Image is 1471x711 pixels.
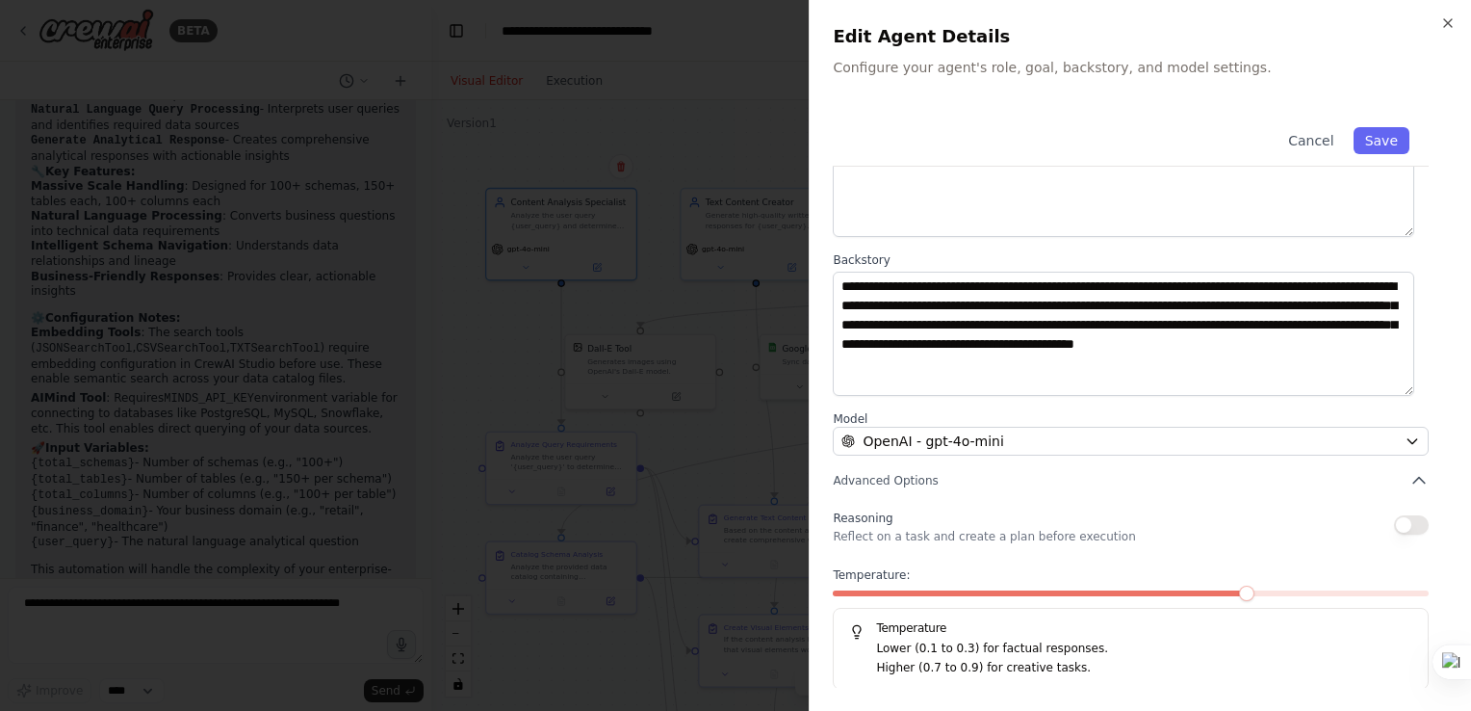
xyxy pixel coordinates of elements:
[833,58,1448,77] p: Configure your agent's role, goal, backstory, and model settings.
[876,659,1412,678] p: Higher (0.7 to 0.9) for creative tasks.
[833,473,938,488] span: Advanced Options
[833,411,1429,427] label: Model
[849,620,1412,636] h5: Temperature
[833,529,1135,544] p: Reflect on a task and create a plan before execution
[833,512,892,525] span: Reasoning
[1354,127,1409,154] button: Save
[833,567,910,583] span: Temperature:
[833,252,1429,268] label: Backstory
[876,640,1412,659] p: Lower (0.1 to 0.3) for factual responses.
[833,427,1429,456] button: OpenAI - gpt-4o-mini
[1277,127,1345,154] button: Cancel
[863,432,1003,451] span: OpenAI - gpt-4o-mini
[833,23,1448,50] h2: Edit Agent Details
[833,471,1429,490] button: Advanced Options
